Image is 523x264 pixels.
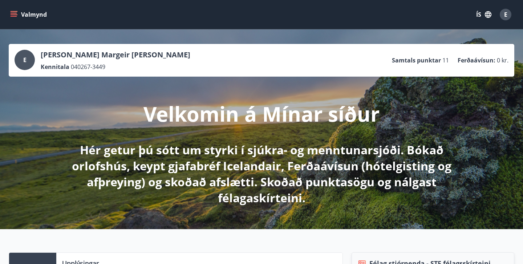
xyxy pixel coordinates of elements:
p: Kennitala [41,63,69,71]
button: E [497,6,514,23]
p: [PERSON_NAME] Margeir [PERSON_NAME] [41,50,190,60]
button: menu [9,8,50,21]
span: 040267-3449 [71,63,105,71]
span: 0 kr. [497,56,508,64]
button: ÍS [472,8,495,21]
p: Ferðaávísun : [458,56,495,64]
p: Samtals punktar [392,56,441,64]
span: E [23,56,27,64]
p: Hér getur þú sótt um styrki í sjúkra- og menntunarsjóði. Bókað orlofshús, keypt gjafabréf Iceland... [70,142,453,206]
p: Velkomin á Mínar síður [143,100,380,127]
span: 11 [442,56,449,64]
span: E [504,11,507,19]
